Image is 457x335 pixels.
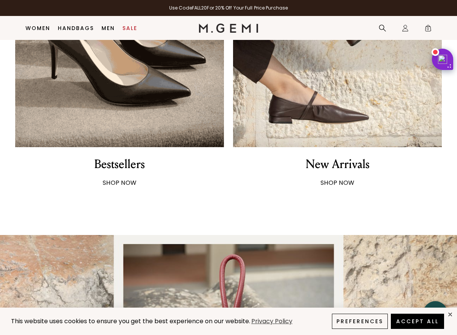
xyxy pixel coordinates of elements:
[11,317,250,325] span: This website uses cookies to ensure you get the best experience on our website.
[192,5,207,11] strong: FALL20
[332,314,388,329] button: Preferences
[58,25,94,31] a: Handbags
[94,156,145,172] div: Bestsellers
[424,26,432,33] span: 0
[447,311,453,318] div: close
[391,314,444,329] button: Accept All
[103,178,136,187] strong: SHOP NOW
[122,25,137,31] a: Sale
[25,25,50,31] a: Women
[250,317,294,326] a: Privacy Policy (opens in a new tab)
[102,25,115,31] a: Men
[306,156,370,172] div: New Arrivals
[199,24,259,33] img: M.Gemi
[321,178,354,187] strong: SHOP NOW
